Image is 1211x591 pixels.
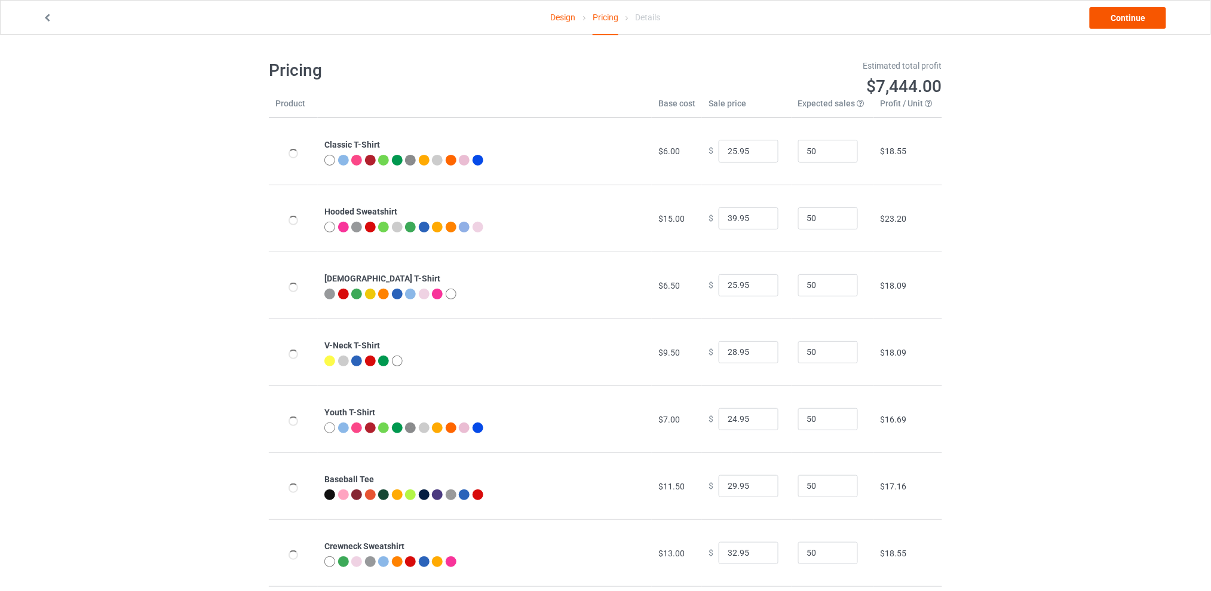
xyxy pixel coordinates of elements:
[867,76,942,96] span: $7,444.00
[881,281,907,290] span: $18.09
[658,348,680,357] span: $9.50
[709,548,713,558] span: $
[446,489,456,500] img: heather_texture.png
[635,1,660,34] div: Details
[792,97,874,118] th: Expected sales
[709,280,713,290] span: $
[874,97,942,118] th: Profit / Unit
[551,1,576,34] a: Design
[881,482,907,491] span: $17.16
[881,348,907,357] span: $18.09
[658,146,680,156] span: $6.00
[658,415,680,424] span: $7.00
[881,146,907,156] span: $18.55
[709,481,713,491] span: $
[405,422,416,433] img: heather_texture.png
[269,97,318,118] th: Product
[709,414,713,424] span: $
[709,146,713,156] span: $
[324,341,380,350] b: V-Neck T-Shirt
[324,274,440,283] b: [DEMOGRAPHIC_DATA] T-Shirt
[658,549,685,558] span: $13.00
[658,214,685,223] span: $15.00
[324,207,397,216] b: Hooded Sweatshirt
[324,474,374,484] b: Baseball Tee
[593,1,618,35] div: Pricing
[881,415,907,424] span: $16.69
[658,281,680,290] span: $6.50
[709,213,713,223] span: $
[881,214,907,223] span: $23.20
[1090,7,1166,29] a: Continue
[702,97,792,118] th: Sale price
[652,97,702,118] th: Base cost
[324,408,375,417] b: Youth T-Shirt
[709,347,713,357] span: $
[658,482,685,491] span: $11.50
[324,140,380,149] b: Classic T-Shirt
[324,541,404,551] b: Crewneck Sweatshirt
[881,549,907,558] span: $18.55
[614,60,943,72] div: Estimated total profit
[405,155,416,166] img: heather_texture.png
[269,60,597,81] h1: Pricing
